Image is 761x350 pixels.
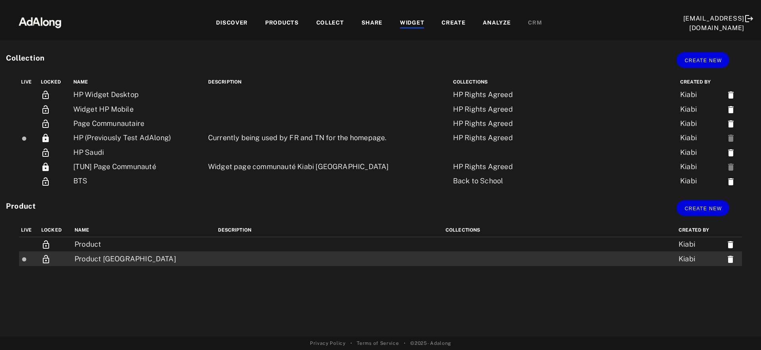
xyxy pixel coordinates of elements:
[216,223,444,237] th: Description
[678,160,724,174] td: Kiabi
[350,340,352,347] span: •
[71,75,206,89] th: name
[453,118,620,129] div: HP Rights Agreed
[442,19,465,28] div: CREATE
[19,223,39,237] th: Live
[73,251,216,266] td: Product [GEOGRAPHIC_DATA]
[410,340,451,347] span: © 2025 - Adalong
[678,174,724,188] td: Kiabi
[357,340,399,347] a: Terms of Service
[726,162,736,171] span: The widget must be unlocked in order to be deleted
[206,160,451,174] td: Widget page communauté Kiabi [GEOGRAPHIC_DATA]
[453,133,620,143] div: HP Rights Agreed
[265,19,299,28] div: PRODUCTS
[361,19,383,28] div: SHARE
[310,340,346,347] a: Privacy Policy
[453,162,620,172] div: HP Rights Agreed
[71,102,206,116] td: Widget HP Mobile
[685,206,722,211] span: Create new
[206,131,451,145] td: Currently being used by FR and TN for the homepage.
[5,10,75,34] img: 63233d7d88ed69de3c212112c67096b6.png
[721,312,761,350] iframe: Chat Widget
[71,145,206,159] td: HP Saudi
[71,131,206,145] td: HP (Previously Test AdAlong)
[73,223,216,237] th: name
[678,75,724,89] th: Created by
[19,75,39,89] th: Live
[678,145,724,159] td: Kiabi
[444,223,677,237] th: Collections
[404,340,406,347] span: •
[71,174,206,188] td: BTS
[73,237,216,252] td: Product
[685,58,722,63] span: Create new
[453,89,620,100] div: HP Rights Agreed
[677,237,724,252] td: Kiabi
[71,87,206,102] td: HP Widget Desktop
[453,176,620,186] div: Back to School
[316,19,344,28] div: COLLECT
[677,52,729,68] button: Create new
[483,19,511,28] div: ANALYZE
[677,223,724,237] th: Created by
[451,75,678,89] th: Collections
[71,116,206,131] td: Page Communautaire
[683,14,745,33] div: [EMAIL_ADDRESS][DOMAIN_NAME]
[678,87,724,102] td: Kiabi
[216,19,248,28] div: DISCOVER
[677,200,729,216] button: Create new
[39,75,71,89] th: Locked
[677,251,724,266] td: Kiabi
[678,131,724,145] td: Kiabi
[206,75,451,89] th: Description
[678,102,724,116] td: Kiabi
[400,19,424,28] div: WIDGET
[71,160,206,174] td: [TUN] Page Communauté
[528,19,542,28] div: CRM
[726,133,736,142] span: The widget must be unlocked in order to be deleted
[678,116,724,131] td: Kiabi
[39,223,73,237] th: Locked
[453,104,620,114] div: HP Rights Agreed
